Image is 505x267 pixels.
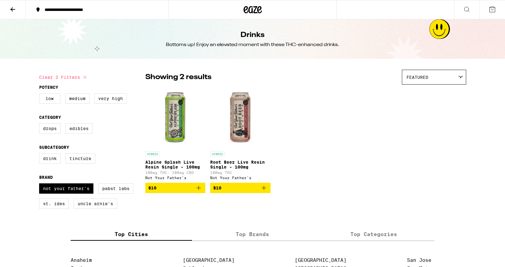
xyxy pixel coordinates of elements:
label: Drops [39,123,61,134]
p: HYBRID [210,151,225,157]
label: Very High [94,93,127,104]
span: $10 [148,185,157,190]
div: Not Your Father's [210,176,271,180]
a: [GEOGRAPHIC_DATA] [295,257,346,263]
legend: Brand [39,175,53,180]
legend: Category [39,115,61,120]
label: Uncle Arnie's [74,199,117,209]
a: Anaheim [71,257,92,263]
label: Tincture [66,153,95,164]
span: $10 [213,185,221,190]
div: Bottoms up! Enjoy an elevated moment with these THC-enhanced drinks. [166,42,339,48]
label: St. Ides [39,199,69,209]
p: Showing 2 results [145,72,211,82]
a: [GEOGRAPHIC_DATA] [183,257,234,263]
h1: Drinks [241,30,264,40]
legend: Potency [39,85,58,90]
p: 100mg THC [210,171,271,175]
p: Root Beer Live Resin Single - 100mg [210,160,271,169]
button: Add to bag [145,183,206,193]
img: Not Your Father's - Root Beer Live Resin Single - 100mg [210,88,271,148]
div: tabs [71,228,435,241]
img: Not Your Father's - Alpine Splash Live Resin Single - 100mg [145,88,206,148]
p: Alpine Splash Live Resin Single - 100mg [145,160,206,169]
button: Add to bag [210,183,271,193]
label: Top Brands [192,228,313,241]
legend: Subcategory [39,145,69,150]
button: Clear 2 filters [39,70,89,85]
label: Not Your Father's [39,183,93,194]
label: Low [39,93,60,104]
label: Edibles [66,123,93,134]
p: HYBRID [145,151,160,157]
label: Top Categories [313,228,434,241]
a: San Jose [407,257,431,263]
a: Open page for Root Beer Live Resin Single - 100mg from Not Your Father's [210,88,271,183]
p: 100mg THC: 100mg CBD [145,171,206,175]
label: Pabst Labs [98,183,133,194]
label: Drink [39,153,61,164]
span: Featured [406,75,428,80]
div: Not Your Father's [145,176,206,180]
a: Open page for Alpine Splash Live Resin Single - 100mg from Not Your Father's [145,88,206,183]
label: Top Cities [71,228,192,241]
label: Medium [65,93,89,104]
